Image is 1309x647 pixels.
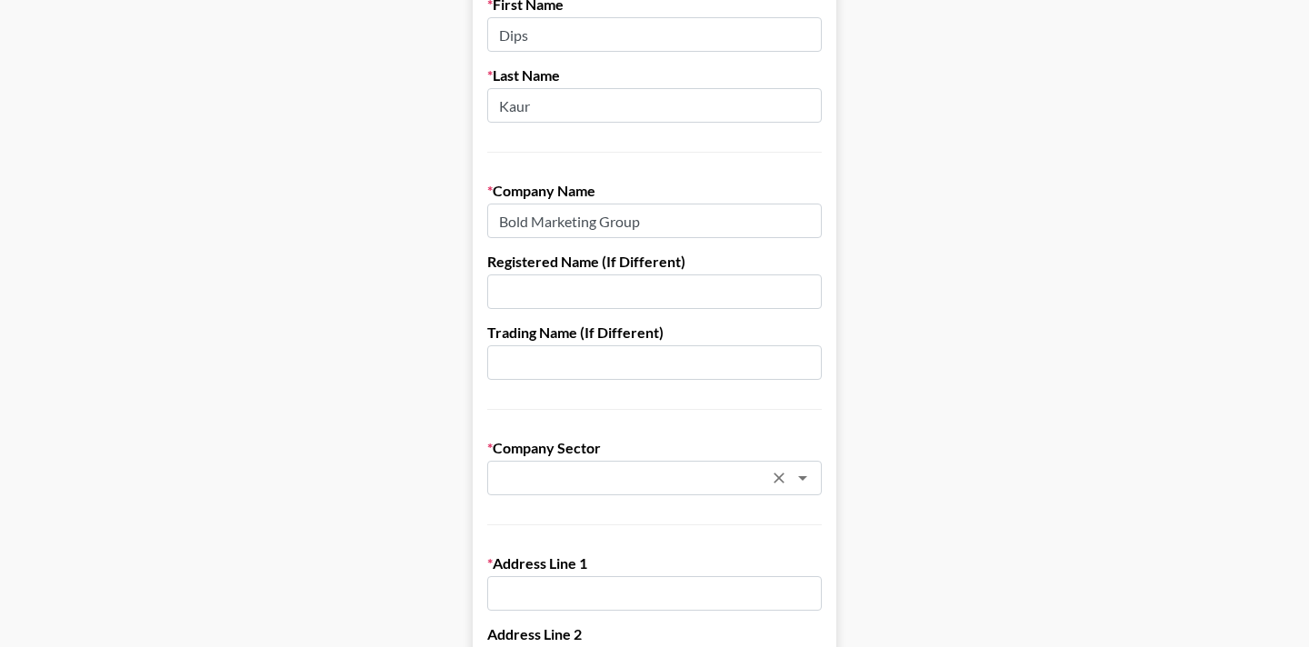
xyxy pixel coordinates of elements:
[487,554,822,572] label: Address Line 1
[487,66,822,85] label: Last Name
[487,182,822,200] label: Company Name
[487,253,822,271] label: Registered Name (If Different)
[487,439,822,457] label: Company Sector
[790,465,815,491] button: Open
[766,465,792,491] button: Clear
[487,323,822,342] label: Trading Name (If Different)
[487,625,822,643] label: Address Line 2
